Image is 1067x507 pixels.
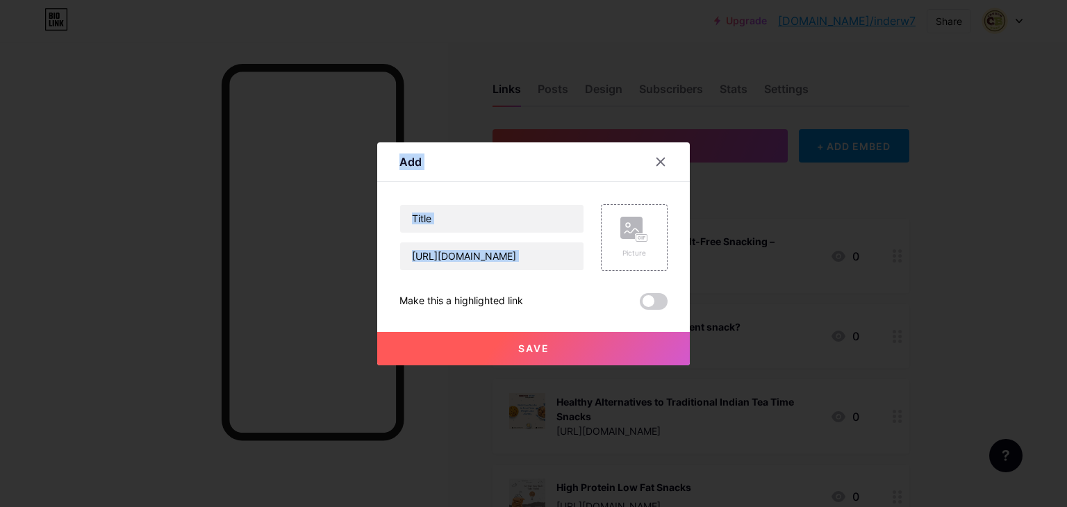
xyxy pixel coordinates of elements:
button: Save [377,332,690,365]
input: URL [400,242,584,270]
div: Add [399,153,422,170]
div: Make this a highlighted link [399,293,523,310]
input: Title [400,205,584,233]
div: Picture [620,248,648,258]
span: Save [518,342,549,354]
